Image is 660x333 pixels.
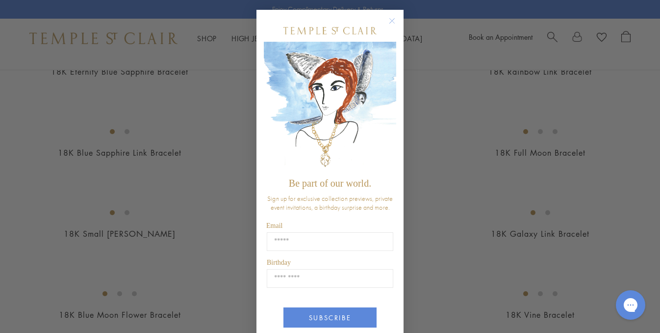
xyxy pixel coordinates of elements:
img: c4a9eb12-d91a-4d4a-8ee0-386386f4f338.jpeg [264,42,396,173]
span: Email [266,222,282,229]
img: Temple St. Clair [283,27,377,34]
span: Birthday [267,259,291,266]
button: Close dialog [391,20,403,32]
input: Email [267,232,393,251]
iframe: Gorgias live chat messenger [611,287,650,323]
span: Sign up for exclusive collection previews, private event invitations, a birthday surprise and more. [267,194,393,212]
span: Be part of our world. [289,178,371,189]
button: SUBSCRIBE [283,307,377,328]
